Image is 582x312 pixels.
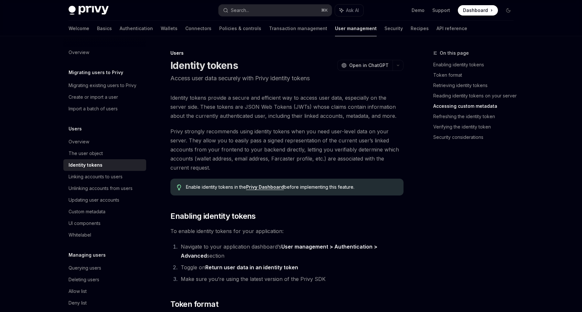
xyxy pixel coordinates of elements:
[170,299,218,309] span: Token format
[335,5,363,16] button: Ask AI
[69,196,119,204] div: Updating user accounts
[219,21,261,36] a: Policies & controls
[63,297,146,309] a: Deny list
[69,184,133,192] div: Unlinking accounts from users
[170,93,404,120] span: Identity tokens provide a secure and efficient way to access user data, especially on the server ...
[433,132,519,142] a: Security considerations
[69,21,89,36] a: Welcome
[63,136,146,148] a: Overview
[63,103,146,115] a: Import a batch of users
[69,138,89,146] div: Overview
[170,127,404,172] span: Privy strongly recommends using identity tokens when you need user-level data on your server. The...
[97,21,112,36] a: Basics
[170,211,256,221] span: Enabling identity tokens
[179,242,404,260] li: Navigate to your application dashboard’s section
[433,111,519,122] a: Refreshing the identity token
[69,105,118,113] div: Import a batch of users
[433,80,519,91] a: Retrieving identity tokens
[384,21,403,36] a: Security
[346,7,359,14] span: Ask AI
[63,159,146,171] a: Identity tokens
[63,274,146,285] a: Deleting users
[321,8,328,13] span: ⌘ K
[170,74,404,83] p: Access user data securely with Privy identity tokens
[269,21,327,36] a: Transaction management
[412,7,425,14] a: Demo
[69,49,89,56] div: Overview
[120,21,153,36] a: Authentication
[69,219,101,227] div: UI components
[69,6,109,15] img: dark logo
[69,69,123,76] h5: Migrating users to Privy
[246,184,284,190] a: Privy Dashboard
[433,70,519,80] a: Token format
[185,21,211,36] a: Connectors
[205,264,298,271] strong: Return user data in an identity token
[463,7,488,14] span: Dashboard
[63,80,146,91] a: Migrating existing users to Privy
[69,150,103,157] div: The user object
[349,62,389,69] span: Open in ChatGPT
[433,122,519,132] a: Verifying the identity token
[335,21,377,36] a: User management
[69,287,87,295] div: Allow list
[69,299,87,307] div: Deny list
[170,60,238,71] h1: Identity tokens
[219,5,332,16] button: Search...⌘K
[179,274,404,284] li: Make sure you’re using the latest version of the Privy SDK
[63,285,146,297] a: Allow list
[69,208,105,216] div: Custom metadata
[69,231,91,239] div: Whitelabel
[69,125,82,133] h5: Users
[63,194,146,206] a: Updating user accounts
[170,227,404,236] span: To enable identity tokens for your application:
[179,263,404,272] li: Toggle on
[433,91,519,101] a: Reading identity tokens on your server
[63,148,146,159] a: The user object
[161,21,178,36] a: Wallets
[63,47,146,58] a: Overview
[337,60,393,71] button: Open in ChatGPT
[503,5,513,16] button: Toggle dark mode
[69,93,118,101] div: Create or import a user
[69,82,136,89] div: Migrating existing users to Privy
[177,184,181,190] svg: Tip
[69,264,101,272] div: Querying users
[440,49,469,57] span: On this page
[63,206,146,217] a: Custom metadata
[69,276,99,284] div: Deleting users
[63,91,146,103] a: Create or import a user
[433,101,519,111] a: Accessing custom metadata
[231,6,249,14] div: Search...
[436,21,467,36] a: API reference
[63,171,146,183] a: Linking accounts to users
[63,183,146,194] a: Unlinking accounts from users
[432,7,450,14] a: Support
[458,5,498,16] a: Dashboard
[69,161,102,169] div: Identity tokens
[63,262,146,274] a: Querying users
[69,173,123,181] div: Linking accounts to users
[411,21,429,36] a: Recipes
[63,217,146,229] a: UI components
[69,251,106,259] h5: Managing users
[433,60,519,70] a: Enabling identity tokens
[170,50,404,56] div: Users
[63,229,146,241] a: Whitelabel
[186,184,397,190] span: Enable identity tokens in the before implementing this feature.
